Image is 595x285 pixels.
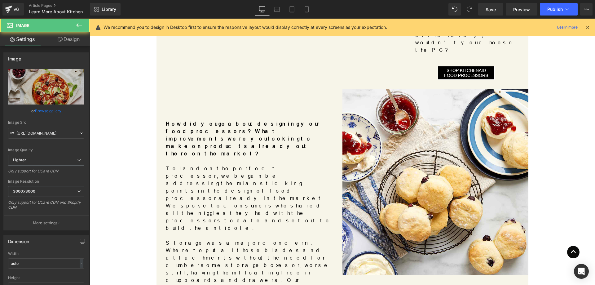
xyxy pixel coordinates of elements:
[486,6,496,13] span: Save
[253,70,439,256] img: Q&A with Lucinda Our Multicooker Expert | Minimax
[80,259,83,268] div: -
[8,108,84,114] div: or
[35,105,61,116] a: Browse gallery
[76,102,231,138] b: How did you go about designing your food processors? What improvements were you looking to make o...
[299,3,314,16] a: Mobile
[574,264,589,279] div: Open Intercom Messenger
[8,252,84,256] div: Width
[270,3,284,16] a: Laptop
[8,179,84,184] div: Image Resolution
[506,3,537,16] a: Preview
[448,3,461,16] button: Undo
[8,148,84,152] div: Image Quality
[8,258,84,269] input: auto
[8,169,84,178] div: Only support for UCare CDN
[513,6,530,13] span: Preview
[580,3,593,16] button: More
[16,23,29,28] span: Image
[13,189,35,194] b: 3000x3000
[46,32,91,46] a: Design
[13,158,26,162] b: Lighter
[4,216,89,230] button: More settings
[355,49,399,59] span: SHOP KITCHENAID FOOD PROCESSORS
[76,146,244,213] p: To land on the perfect processor, we began be addressing the mian sticking points in the design o...
[104,24,387,31] p: We recommend you to design in Desktop first to ensure the responsive layout would display correct...
[463,3,476,16] button: Redo
[8,235,29,244] div: Dimension
[102,7,116,12] span: Library
[29,9,88,14] span: Learn More About KitchenAid Food Processors
[33,220,58,226] p: More settings
[540,3,578,16] button: Publish
[8,200,84,214] div: Only support for UCare CDN and Shopify CDN
[29,3,100,8] a: Article Pages
[12,5,20,13] div: v6
[8,128,84,139] input: Link
[255,3,270,16] a: Desktop
[348,47,405,61] a: SHOP KITCHENAIDFOOD PROCESSORS
[547,7,563,12] span: Publish
[8,53,21,61] div: Image
[2,3,24,16] a: v6
[284,3,299,16] a: Tablet
[8,120,84,125] div: Image Src
[90,3,121,16] a: New Library
[8,276,84,280] div: Height
[555,24,580,31] a: Learn more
